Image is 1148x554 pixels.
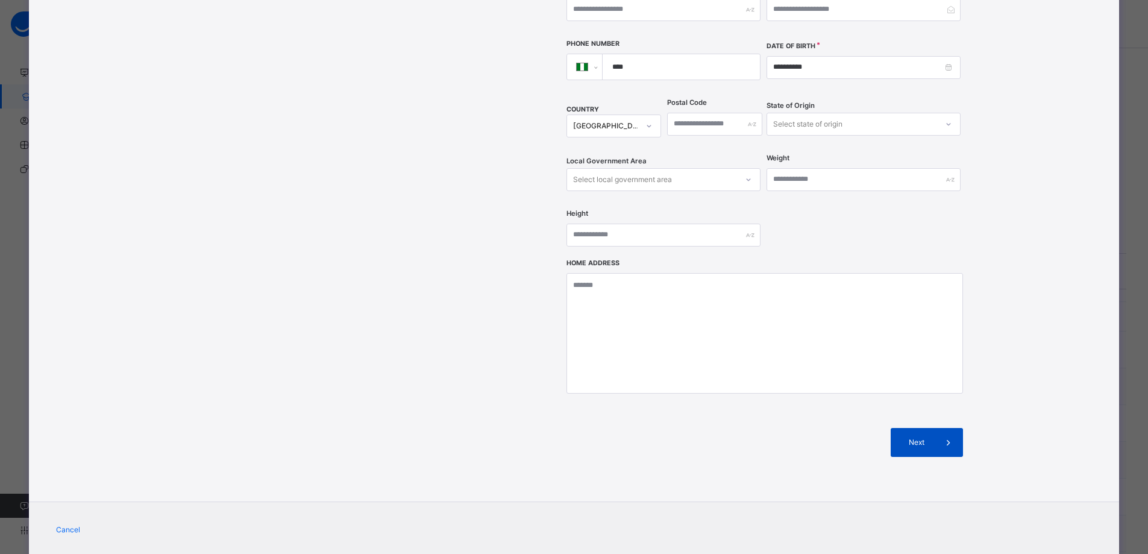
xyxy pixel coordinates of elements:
[767,101,815,111] span: State of Origin
[566,39,619,49] label: Phone Number
[767,153,789,163] label: Weight
[573,121,639,131] div: [GEOGRAPHIC_DATA]
[573,168,672,191] div: Select local government area
[566,209,588,219] label: Height
[900,437,934,448] span: Next
[767,42,815,51] label: Date of Birth
[56,524,80,535] span: Cancel
[566,105,599,113] span: COUNTRY
[667,98,707,108] label: Postal Code
[566,259,619,268] label: Home Address
[566,156,647,166] span: Local Government Area
[773,113,842,136] div: Select state of origin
